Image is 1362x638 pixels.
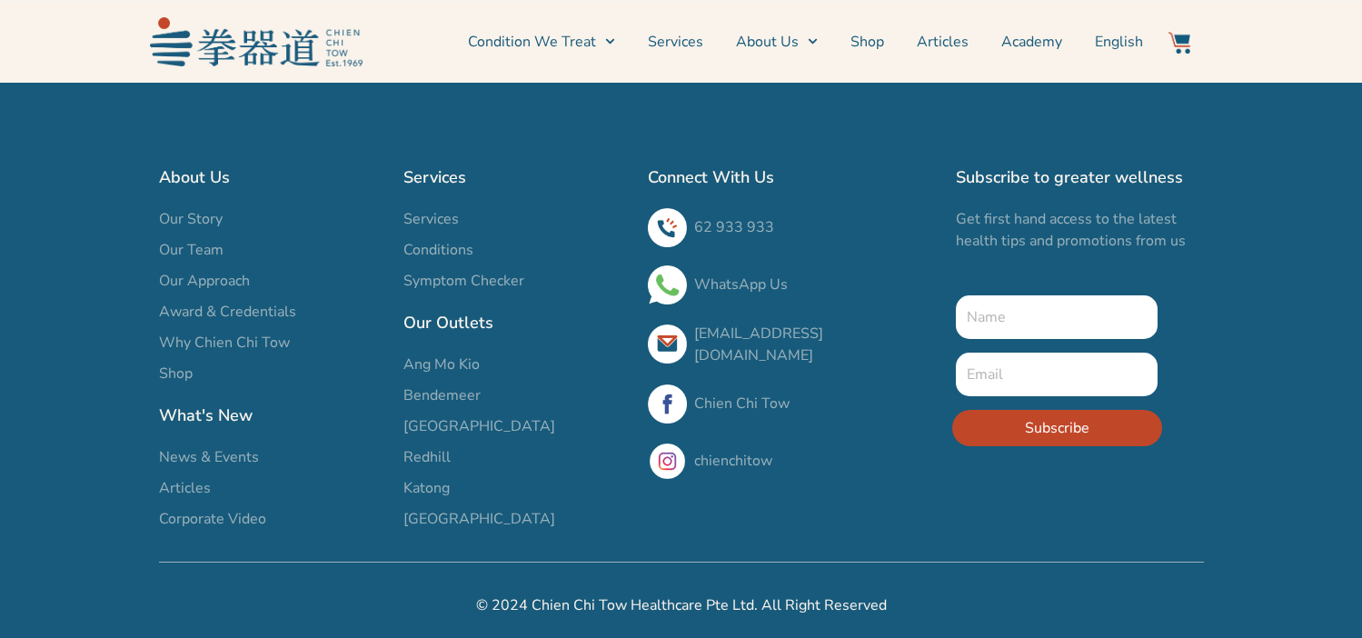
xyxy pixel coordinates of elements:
[159,208,223,230] span: Our Story
[917,19,969,65] a: Articles
[372,19,1144,65] nav: Menu
[952,410,1162,446] button: Subscribe
[403,508,555,530] span: [GEOGRAPHIC_DATA]
[159,270,250,292] span: Our Approach
[956,295,1158,460] form: New Form
[159,363,385,384] a: Shop
[159,239,385,261] a: Our Team
[956,208,1204,252] p: Get first hand access to the latest health tips and promotions from us
[403,310,630,335] h2: Our Outlets
[403,415,630,437] a: [GEOGRAPHIC_DATA]
[159,301,296,323] span: Award & Credentials
[1001,19,1062,65] a: Academy
[403,270,630,292] a: Symptom Checker
[159,332,290,354] span: Why Chien Chi Tow
[694,394,790,414] a: Chien Chi Tow
[159,594,1204,616] h2: © 2024 Chien Chi Tow Healthcare Pte Ltd. All Right Reserved
[403,239,630,261] a: Conditions
[159,508,266,530] span: Corporate Video
[850,19,884,65] a: Shop
[159,446,385,468] a: News & Events
[403,415,555,437] span: [GEOGRAPHIC_DATA]
[403,477,450,499] span: Katong
[403,270,524,292] span: Symptom Checker
[159,270,385,292] a: Our Approach
[159,332,385,354] a: Why Chien Chi Tow
[694,274,788,294] a: WhatsApp Us
[159,301,385,323] a: Award & Credentials
[159,477,385,499] a: Articles
[159,446,259,468] span: News & Events
[403,384,481,406] span: Bendemeer
[403,446,630,468] a: Redhill
[159,164,385,190] h2: About Us
[648,19,703,65] a: Services
[403,208,459,230] span: Services
[159,508,385,530] a: Corporate Video
[1025,417,1089,439] span: Subscribe
[736,19,818,65] a: About Us
[159,239,224,261] span: Our Team
[468,19,615,65] a: Condition We Treat
[403,446,451,468] span: Redhill
[1168,32,1190,54] img: Website Icon-03
[403,477,630,499] a: Katong
[403,354,630,375] a: Ang Mo Kio
[694,451,772,471] a: chienchitow
[403,508,630,530] a: [GEOGRAPHIC_DATA]
[159,363,193,384] span: Shop
[159,477,211,499] span: Articles
[1095,31,1143,53] span: English
[403,239,473,261] span: Conditions
[403,384,630,406] a: Bendemeer
[956,353,1158,396] input: Email
[694,324,823,365] a: [EMAIL_ADDRESS][DOMAIN_NAME]
[159,403,385,428] h2: What's New
[648,164,938,190] h2: Connect With Us
[403,164,630,190] h2: Services
[956,164,1204,190] h2: Subscribe to greater wellness
[694,217,774,237] a: 62 933 933
[403,354,480,375] span: Ang Mo Kio
[1095,19,1143,65] a: English
[956,295,1158,339] input: Name
[159,208,385,230] a: Our Story
[403,208,630,230] a: Services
